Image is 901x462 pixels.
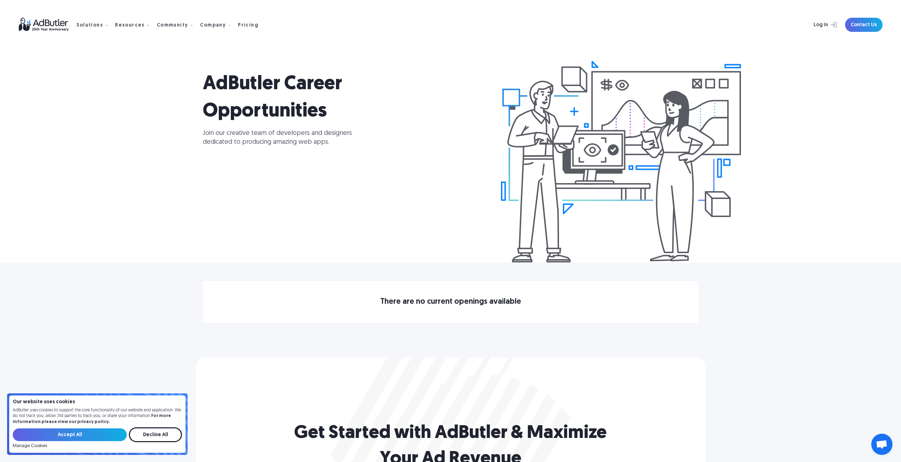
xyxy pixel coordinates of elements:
[115,23,145,28] div: Resources
[238,22,264,28] a: Pricing
[13,400,182,405] h4: Our website uses cookies
[238,23,258,28] div: Pricing
[795,18,841,32] a: Log In
[200,23,226,28] div: Company
[203,300,698,304] div: There are no current openings available
[871,434,893,455] div: Open chat
[203,71,451,125] h1: AdButler Career Opportunities
[203,129,362,147] p: Join our creative team of developers and designers dedicated to producing amazing web apps.
[13,428,127,441] input: Accept All
[129,427,182,442] input: Decline All
[76,23,103,28] div: Solutions
[13,407,182,425] p: AdButler uses cookies to support the core functionality of our website and application. We do not...
[13,444,47,449] a: Manage Cookies
[157,23,188,28] div: Community
[845,18,883,32] a: Contact Us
